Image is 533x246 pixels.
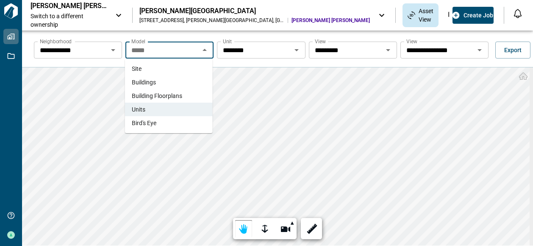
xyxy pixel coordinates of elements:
label: View [315,38,326,45]
span: Bird's Eye [132,119,156,127]
div: Documents [443,8,461,22]
button: Export [495,42,530,59]
span: [PERSON_NAME] [PERSON_NAME] [291,17,370,24]
span: Export [504,46,522,54]
button: Open [474,44,486,56]
p: [PERSON_NAME] [PERSON_NAME] [31,2,107,10]
span: Buildings [132,78,156,87]
button: Open notification feed [511,7,525,20]
label: Neighborhood [40,38,72,45]
button: Close [199,44,211,56]
div: Asset View [403,3,439,27]
span: Units [132,105,145,114]
div: [STREET_ADDRESS] , [PERSON_NAME][GEOGRAPHIC_DATA] , [GEOGRAPHIC_DATA] [139,17,284,24]
span: Asset View [419,7,433,24]
span: Building Floorplans [132,92,182,100]
div: [PERSON_NAME][GEOGRAPHIC_DATA] [139,7,370,15]
label: Model [131,38,145,45]
span: Site [132,64,142,73]
button: Open [291,44,303,56]
span: Switch to a different ownership [31,12,107,29]
label: View [406,38,417,45]
button: Create Job [452,7,494,24]
label: Unit [223,38,232,45]
button: Open [382,44,394,56]
button: Open [107,44,119,56]
span: Create Job [464,11,493,20]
